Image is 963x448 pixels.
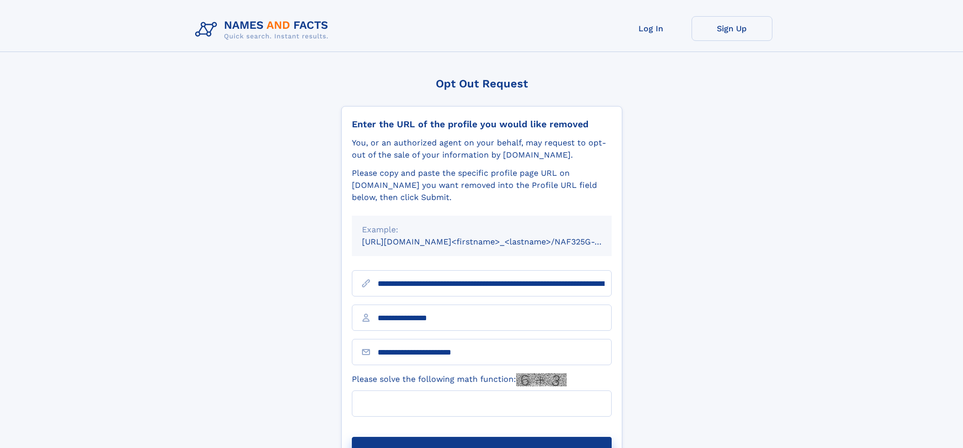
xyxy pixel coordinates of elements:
label: Please solve the following math function: [352,373,567,386]
div: Please copy and paste the specific profile page URL on [DOMAIN_NAME] you want removed into the Pr... [352,167,612,204]
div: Enter the URL of the profile you would like removed [352,119,612,130]
img: Logo Names and Facts [191,16,337,43]
a: Sign Up [692,16,772,41]
a: Log In [611,16,692,41]
div: You, or an authorized agent on your behalf, may request to opt-out of the sale of your informatio... [352,137,612,161]
small: [URL][DOMAIN_NAME]<firstname>_<lastname>/NAF325G-xxxxxxxx [362,237,631,246]
div: Example: [362,224,602,236]
div: Opt Out Request [341,77,622,90]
